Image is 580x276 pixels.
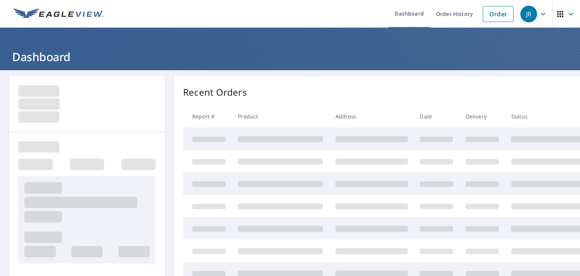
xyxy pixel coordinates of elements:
th: Address [329,105,414,128]
div: JR [520,6,537,22]
th: Report # [183,105,232,128]
th: Delivery [460,105,505,128]
p: Recent Orders [183,85,247,99]
img: EV Logo [14,8,103,20]
th: Date [414,105,459,128]
a: Order [483,6,514,22]
th: Product [232,105,329,128]
h1: Dashboard [9,49,571,65]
